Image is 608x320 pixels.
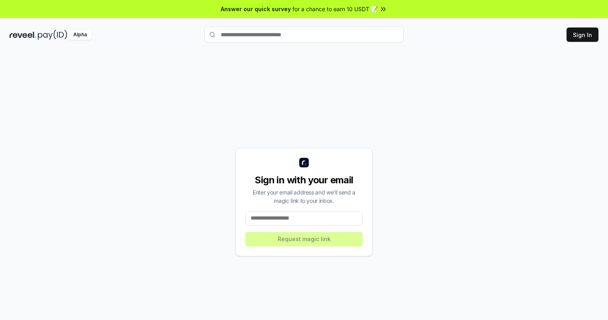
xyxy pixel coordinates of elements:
span: Answer our quick survey [221,5,291,13]
div: Sign in with your email [245,174,363,187]
div: Alpha [69,30,91,40]
button: Sign In [567,27,598,42]
img: logo_small [299,158,309,167]
div: Enter your email address and we’ll send a magic link to your inbox. [245,188,363,205]
span: for a chance to earn 10 USDT 📝 [292,5,378,13]
img: reveel_dark [10,30,36,40]
img: pay_id [38,30,67,40]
